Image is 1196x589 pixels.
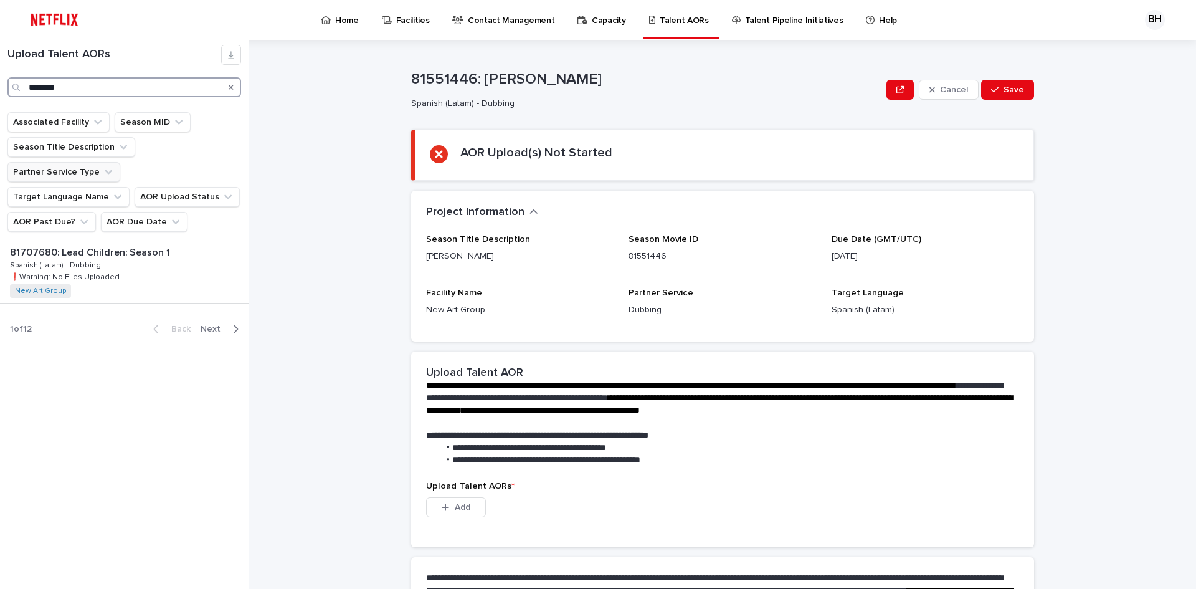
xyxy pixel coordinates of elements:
[426,250,614,263] p: [PERSON_NAME]
[143,323,196,335] button: Back
[426,304,614,317] p: New Art Group
[164,325,191,333] span: Back
[15,287,66,295] a: New Art Group
[101,212,187,232] button: AOR Due Date
[7,48,221,62] h1: Upload Talent AORs
[426,482,515,491] span: Upload Talent AORs
[411,70,881,89] p: 81551446: [PERSON_NAME]
[115,112,191,132] button: Season MID
[629,235,698,244] span: Season Movie ID
[10,259,103,270] p: Spanish (Latam) - Dubbing
[25,7,84,32] img: ifQbXi3ZQGMSEF7WDB7W
[629,304,816,317] p: Dubbing
[460,145,612,160] h2: AOR Upload(s) Not Started
[629,289,693,297] span: Partner Service
[10,244,173,259] p: 81707680: Lead Children: Season 1
[832,235,921,244] span: Due Date (GMT/UTC)
[919,80,979,100] button: Cancel
[426,289,482,297] span: Facility Name
[7,212,96,232] button: AOR Past Due?
[7,77,241,97] input: Search
[832,289,904,297] span: Target Language
[1004,85,1024,94] span: Save
[411,98,876,109] p: Spanish (Latam) - Dubbing
[981,80,1034,100] button: Save
[426,206,538,219] button: Project Information
[7,112,110,132] button: Associated Facility
[7,162,120,182] button: Partner Service Type
[629,250,816,263] p: 81551446
[1145,10,1165,30] div: BH
[426,235,530,244] span: Season Title Description
[426,206,524,219] h2: Project Information
[426,366,523,380] h2: Upload Talent AOR
[10,271,122,282] p: ❗️Warning: No Files Uploaded
[832,250,1019,263] p: [DATE]
[940,85,968,94] span: Cancel
[201,325,228,333] span: Next
[135,187,240,207] button: AOR Upload Status
[426,497,486,517] button: Add
[455,503,470,512] span: Add
[7,187,130,207] button: Target Language Name
[7,137,135,157] button: Season Title Description
[832,304,1019,317] p: Spanish (Latam)
[196,323,249,335] button: Next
